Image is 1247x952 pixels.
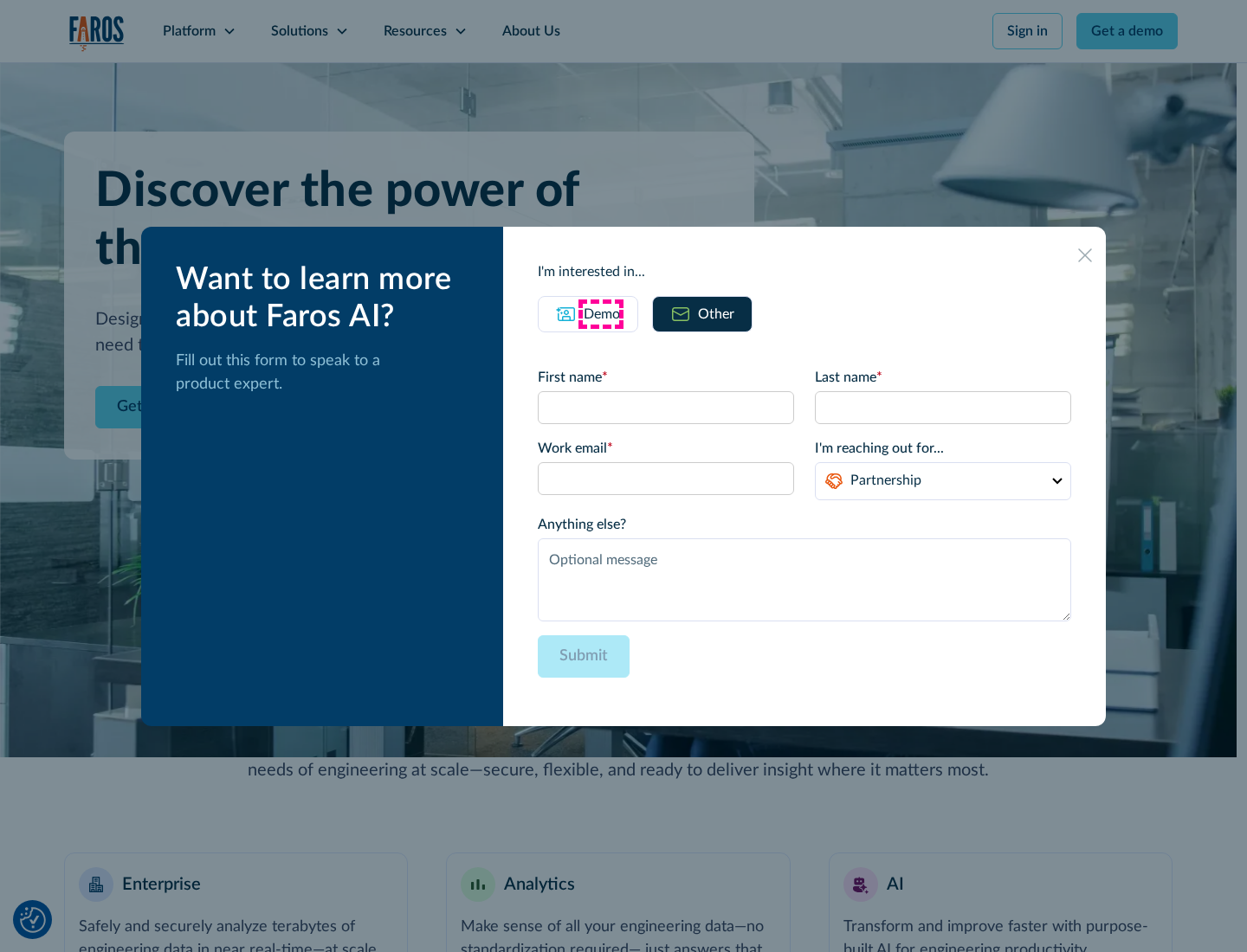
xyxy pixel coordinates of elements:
[584,304,620,325] div: Demo
[538,635,630,678] input: Submit
[698,304,734,325] div: Other
[538,367,794,388] label: First name
[538,438,794,459] label: Work email
[538,514,1071,535] label: Anything else?
[815,438,1071,459] label: I'm reaching out for...
[815,367,1071,388] label: Last name
[538,367,1071,691] form: Email Form
[538,261,1071,282] div: I'm interested in...
[176,350,475,396] p: Fill out this form to speak to a product expert.
[176,261,475,336] div: Want to learn more about Faros AI?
